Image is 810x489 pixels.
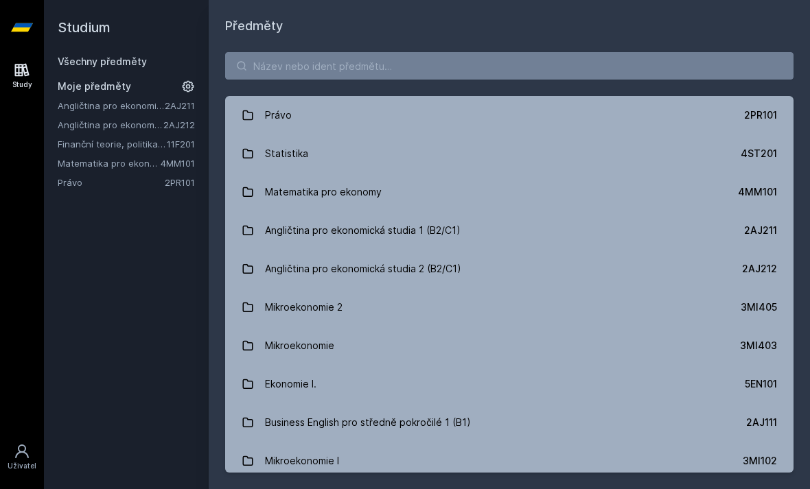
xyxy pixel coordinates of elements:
input: Název nebo ident předmětu… [225,52,794,80]
a: Matematika pro ekonomy 4MM101 [225,173,794,211]
div: Angličtina pro ekonomická studia 1 (B2/C1) [265,217,461,244]
div: 3MI405 [741,300,777,314]
div: 3MI403 [740,339,777,353]
a: Uživatel [3,436,41,478]
a: Mikroekonomie I 3MI102 [225,442,794,480]
div: Study [12,80,32,90]
a: Mikroekonomie 2 3MI405 [225,288,794,326]
a: Statistika 4ST201 [225,134,794,173]
a: Všechny předměty [58,56,147,67]
div: 4MM101 [738,185,777,199]
a: Matematika pro ekonomy [58,156,161,170]
div: Matematika pro ekonomy [265,178,382,206]
div: Business English pro středně pokročilé 1 (B1) [265,409,471,436]
a: Mikroekonomie 3MI403 [225,326,794,365]
a: Study [3,55,41,97]
div: 2AJ211 [744,224,777,237]
span: Moje předměty [58,80,131,93]
div: Právo [265,102,292,129]
a: Angličtina pro ekonomická studia 2 (B2/C1) [58,118,163,132]
div: 4ST201 [741,147,777,160]
div: Mikroekonomie [265,332,334,359]
a: Angličtina pro ekonomická studia 1 (B2/C1) 2AJ211 [225,211,794,250]
a: Business English pro středně pokročilé 1 (B1) 2AJ111 [225,403,794,442]
div: Ekonomie I. [265,370,316,398]
div: 2AJ111 [746,416,777,429]
a: 11F201 [167,139,195,150]
h1: Předměty [225,16,794,36]
a: Angličtina pro ekonomická studia 1 (B2/C1) [58,99,165,112]
a: 2PR101 [165,177,195,188]
div: 3MI102 [743,454,777,468]
div: Angličtina pro ekonomická studia 2 (B2/C1) [265,255,461,283]
a: Angličtina pro ekonomická studia 2 (B2/C1) 2AJ212 [225,250,794,288]
div: 2AJ212 [742,262,777,276]
a: Finanční teorie, politika a instituce [58,137,167,151]
a: 4MM101 [161,158,195,169]
div: 2PR101 [744,108,777,122]
a: Ekonomie I. 5EN101 [225,365,794,403]
div: Mikroekonomie I [265,447,339,475]
a: Právo [58,176,165,189]
div: Statistika [265,140,308,167]
div: Uživatel [8,461,36,471]
a: 2AJ212 [163,119,195,130]
a: 2AJ211 [165,100,195,111]
div: Mikroekonomie 2 [265,294,343,321]
div: 5EN101 [745,377,777,391]
a: Právo 2PR101 [225,96,794,134]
